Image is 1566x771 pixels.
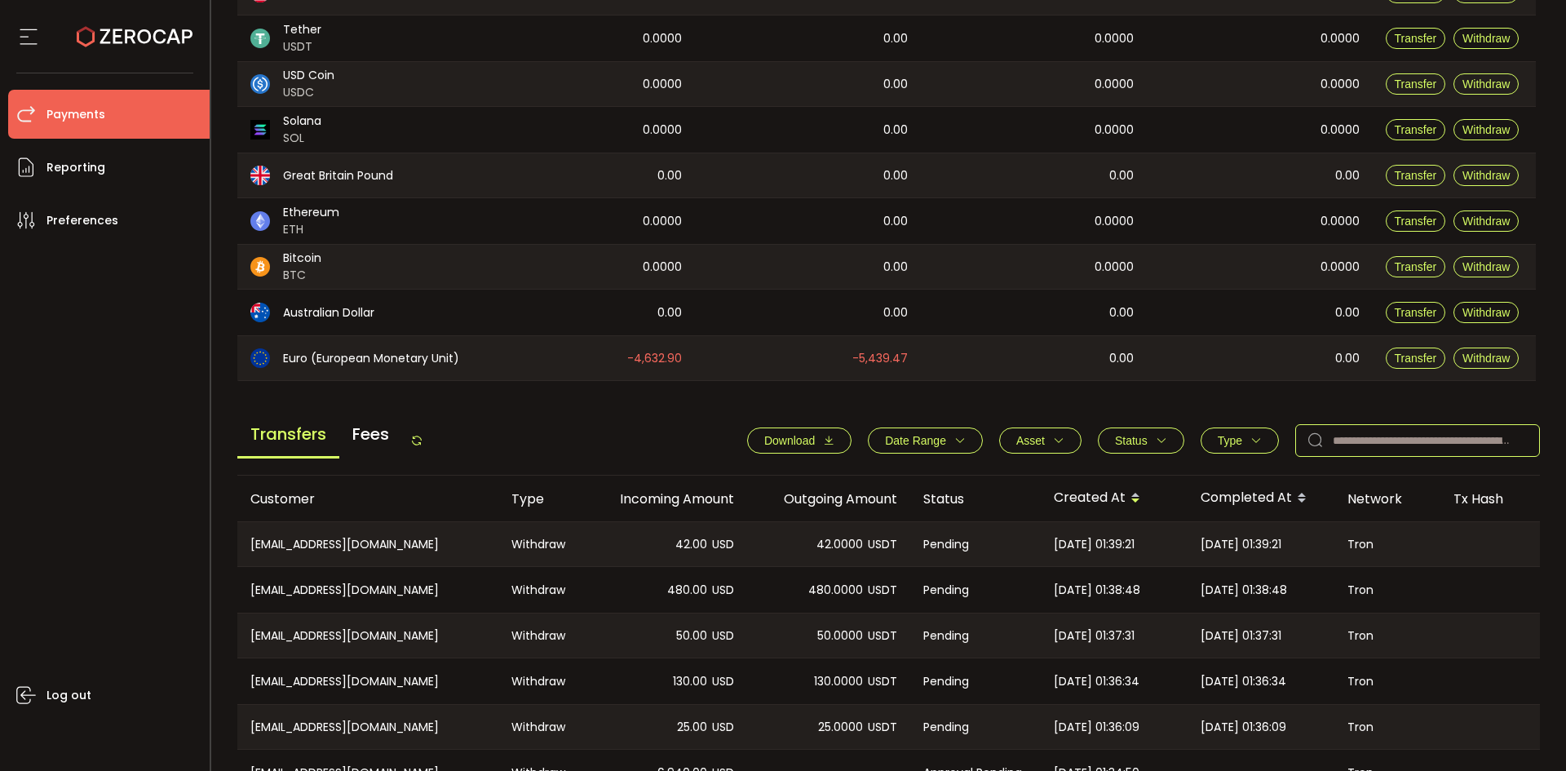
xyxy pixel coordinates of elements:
div: Chat Widget [1484,693,1566,771]
button: Withdraw [1453,165,1519,186]
span: Transfer [1395,123,1437,136]
span: USD [712,535,734,554]
span: 0.0000 [1320,121,1360,140]
span: SOL [283,130,321,147]
span: Transfers [237,412,339,459]
button: Withdraw [1453,302,1519,323]
span: 0.00 [883,75,908,94]
img: usdt_portfolio.svg [250,29,270,48]
span: 0.00 [883,258,908,277]
span: USD [712,627,734,645]
span: 0.0000 [643,258,682,277]
button: Transfer [1386,348,1446,369]
span: 42.0000 [816,535,863,554]
span: Preferences [46,209,118,233]
div: Completed At [1188,485,1334,512]
span: Type [1218,434,1242,447]
span: Transfer [1395,306,1437,319]
span: [DATE] 01:37:31 [1201,627,1281,645]
img: sol_portfolio.png [250,120,270,140]
span: Withdraw [1462,78,1510,91]
div: [EMAIL_ADDRESS][DOMAIN_NAME] [237,705,498,749]
span: Tether [283,21,321,38]
span: 25.00 [677,718,707,737]
span: 0.0000 [1095,212,1134,231]
span: Transfer [1395,352,1437,365]
span: Withdraw [1462,306,1510,319]
span: 0.0000 [1095,29,1134,48]
button: Transfer [1386,302,1446,323]
span: 0.00 [1335,166,1360,185]
span: Pending [923,627,969,645]
span: [DATE] 01:37:31 [1054,627,1135,645]
img: gbp_portfolio.svg [250,166,270,185]
button: Transfer [1386,28,1446,49]
div: Tron [1334,567,1440,613]
span: 0.0000 [643,75,682,94]
button: Transfer [1386,256,1446,277]
span: [DATE] 01:36:34 [1054,672,1139,691]
img: eth_portfolio.svg [250,211,270,231]
div: Created At [1041,485,1188,512]
span: [DATE] 01:38:48 [1201,581,1287,600]
span: USDT [868,718,897,737]
span: 0.00 [883,166,908,185]
span: USDT [868,535,897,554]
span: Withdraw [1462,32,1510,45]
span: 50.0000 [817,627,863,645]
button: Transfer [1386,210,1446,232]
div: [EMAIL_ADDRESS][DOMAIN_NAME] [237,522,498,566]
span: 0.0000 [1095,75,1134,94]
span: Transfer [1395,169,1437,182]
span: 0.00 [883,121,908,140]
button: Withdraw [1453,73,1519,95]
span: Transfer [1395,78,1437,91]
span: [DATE] 01:36:34 [1201,672,1286,691]
span: 0.0000 [643,29,682,48]
span: Withdraw [1462,260,1510,273]
span: 0.00 [1109,166,1134,185]
span: Solana [283,113,321,130]
span: BTC [283,267,321,284]
span: Status [1115,434,1148,447]
button: Type [1201,428,1279,454]
span: Great Britain Pound [283,167,393,184]
span: Asset [1016,434,1045,447]
span: Reporting [46,156,105,179]
span: [DATE] 01:39:21 [1054,535,1135,554]
span: USDT [868,672,897,691]
span: 0.0000 [643,212,682,231]
button: Transfer [1386,73,1446,95]
span: ETH [283,221,339,238]
span: 480.00 [667,581,707,600]
span: Date Range [885,434,946,447]
span: 42.00 [675,535,707,554]
div: [EMAIL_ADDRESS][DOMAIN_NAME] [237,658,498,704]
span: Payments [46,103,105,126]
span: Euro (European Monetary Unit) [283,350,459,367]
span: Transfer [1395,260,1437,273]
span: USD [712,672,734,691]
span: USDT [283,38,321,55]
span: 0.0000 [1320,29,1360,48]
span: 130.00 [673,672,707,691]
span: 130.0000 [814,672,863,691]
span: Withdraw [1462,215,1510,228]
span: Transfer [1395,32,1437,45]
span: 0.00 [883,212,908,231]
span: 0.0000 [1095,258,1134,277]
span: 0.0000 [1320,258,1360,277]
span: 0.00 [657,166,682,185]
img: aud_portfolio.svg [250,303,270,322]
span: USDT [868,581,897,600]
div: Withdraw [498,522,584,566]
span: [DATE] 01:36:09 [1054,718,1139,737]
button: Transfer [1386,165,1446,186]
button: Withdraw [1453,210,1519,232]
span: [DATE] 01:36:09 [1201,718,1286,737]
span: Fees [339,412,402,456]
span: Log out [46,684,91,707]
span: -4,632.90 [627,349,682,368]
img: usdc_portfolio.svg [250,74,270,94]
button: Withdraw [1453,256,1519,277]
